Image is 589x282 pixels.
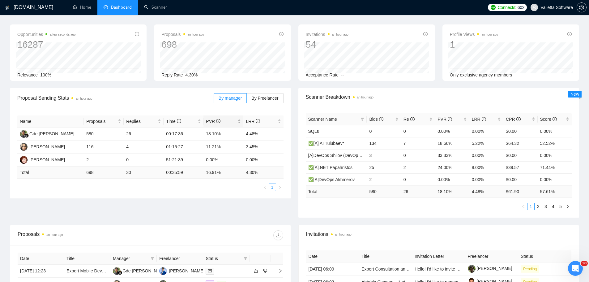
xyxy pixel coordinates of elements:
[469,125,503,137] td: 0.00%
[17,115,84,128] th: Name
[86,118,117,125] span: Proposals
[535,203,542,210] a: 2
[410,117,415,121] span: info-circle
[332,33,348,36] time: an hour ago
[46,233,63,236] time: an hour ago
[306,262,359,275] td: [DATE] 06:09
[20,157,65,162] a: OA[PERSON_NAME]
[206,255,241,262] span: Status
[308,117,337,122] span: Scanner Name
[401,161,435,173] td: 2
[306,185,367,197] td: Total
[538,125,572,137] td: 0.00%
[17,167,84,179] td: Total
[20,131,75,136] a: GKGde [PERSON_NAME]
[359,115,365,124] span: filter
[252,267,260,275] button: like
[113,267,121,275] img: GK
[435,137,469,149] td: 18.66%
[169,267,204,274] div: [PERSON_NAME]
[135,32,139,36] span: info-circle
[468,265,476,273] img: c1i1uGg5H7QUH61k5vEFmrCCw2oKr7wQuOGc-XIS7mT60rILUZP1kJL_5PjNNGFdjG
[412,250,465,262] th: Invitation Letter
[308,141,344,146] a: ✅[A] AI Tulubaev*
[538,137,572,149] td: 52.52%
[164,167,203,179] td: 00:35:59
[157,253,203,265] th: Freelancer
[113,268,168,273] a: GKGde [PERSON_NAME]
[18,230,150,240] div: Proposals
[29,130,75,137] div: Gde [PERSON_NAME]
[469,173,503,185] td: 0.00%
[549,203,557,210] li: 4
[84,115,124,128] th: Proposals
[542,203,549,210] li: 3
[84,154,124,167] td: 2
[306,230,572,238] span: Invitations
[553,117,557,121] span: info-circle
[450,39,498,50] div: 1
[335,233,352,236] time: an hour ago
[151,257,154,260] span: filter
[164,154,203,167] td: 51:21:39
[256,119,260,123] span: info-circle
[18,253,64,265] th: Date
[401,149,435,161] td: 0
[503,149,537,161] td: $0.00
[17,39,76,50] div: 16287
[269,184,276,191] a: 1
[263,268,267,273] span: dislike
[367,125,401,137] td: 0
[18,265,64,278] td: [DATE] 12:23
[84,167,124,179] td: 698
[17,31,76,38] span: Opportunities
[261,184,269,191] button: left
[244,257,247,260] span: filter
[124,167,164,179] td: 30
[401,125,435,137] td: 0
[538,161,572,173] td: 71.44%
[254,268,258,273] span: like
[367,149,401,161] td: 3
[361,267,466,271] a: Expert Consultation and Service Deliverables Platform
[564,203,572,210] button: right
[104,5,108,9] span: dashboard
[269,184,276,191] li: 1
[276,184,284,191] button: right
[506,117,520,122] span: CPR
[308,177,355,182] span: ✅[A]DevOps Akhmerov
[177,119,181,123] span: info-circle
[20,144,65,149] a: VS[PERSON_NAME]
[570,92,579,97] span: New
[521,266,542,271] a: Pending
[124,154,164,167] td: 0
[403,117,415,122] span: Re
[532,5,536,10] span: user
[535,203,542,210] li: 2
[159,268,204,273] a: AC[PERSON_NAME]
[66,268,183,273] a: Expert Mobile Developer for Expo App Feature Development
[401,137,435,149] td: 7
[503,137,537,149] td: $64.32
[306,250,359,262] th: Date
[423,32,428,36] span: info-circle
[306,93,572,101] span: Scanner Breakdown
[359,262,412,275] td: Expert Consultation and Service Deliverables Platform
[246,119,260,124] span: LRR
[278,185,282,189] span: right
[203,167,243,179] td: 16.91 %
[450,72,512,77] span: Only exclusive agency members
[20,143,28,151] img: VS
[273,269,283,273] span: right
[64,253,110,265] th: Title
[216,119,220,123] span: info-circle
[469,137,503,149] td: 5.22%
[188,33,204,36] time: an hour ago
[465,250,519,262] th: Freelancer
[164,141,203,154] td: 01:15:27
[203,141,243,154] td: 11.21%
[520,203,527,210] button: left
[144,5,167,10] a: searchScanner
[567,32,572,36] span: info-circle
[401,173,435,185] td: 0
